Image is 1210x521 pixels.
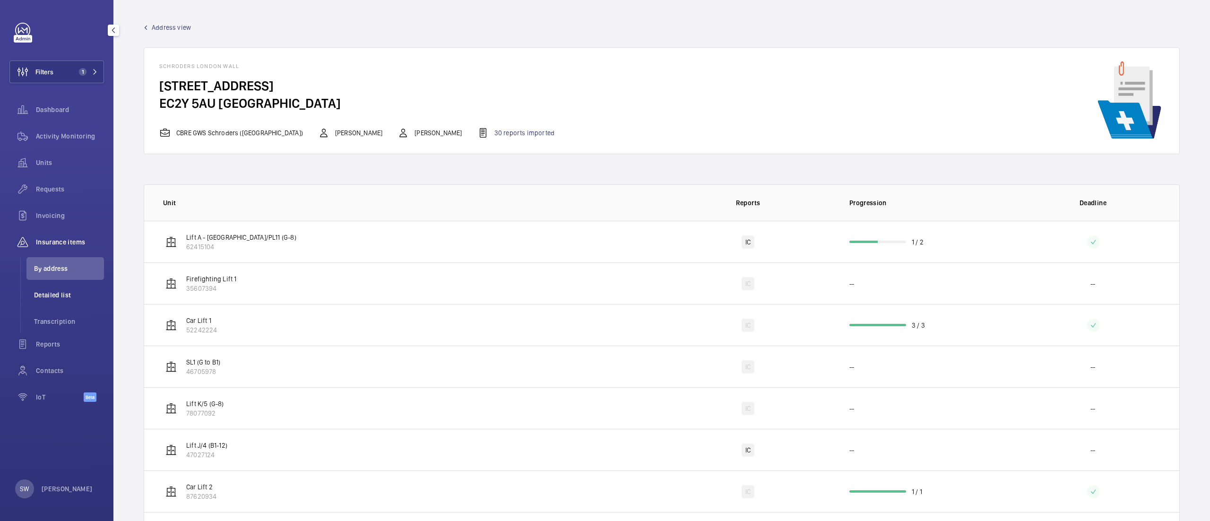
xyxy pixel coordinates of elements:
[20,484,29,494] p: SW
[186,233,296,242] p: Lift A - [GEOGRAPHIC_DATA]/PL11 (G-8)
[849,198,1007,208] p: Progression
[1090,445,1095,455] p: --
[84,392,96,402] span: Beta
[165,486,177,497] img: elevator.svg
[186,242,296,252] p: 62415104
[186,441,227,450] p: Lift J/4 (B1-12)
[742,402,754,415] div: IC
[742,277,754,290] div: IC
[742,360,754,373] div: IC
[165,361,177,373] img: elevator.svg
[165,320,177,331] img: elevator.svg
[1090,279,1095,288] p: --
[165,236,177,248] img: elevator.svg
[163,198,662,208] p: Unit
[912,237,924,247] p: 1 / 2
[165,278,177,289] img: elevator.svg
[186,284,236,293] p: 35607394
[912,487,922,496] p: 1 / 1
[159,77,570,112] h4: [STREET_ADDRESS] EC2Y 5AU [GEOGRAPHIC_DATA]
[165,403,177,414] img: elevator.svg
[36,392,84,402] span: IoT
[1090,362,1095,372] p: --
[36,184,104,194] span: Requests
[186,399,224,408] p: Lift K/5 (G-8)
[186,325,217,335] p: 52242224
[34,290,104,300] span: Detailed list
[36,339,104,349] span: Reports
[849,404,854,413] p: --
[742,319,754,332] div: IC
[742,485,754,498] div: IC
[318,127,382,139] div: [PERSON_NAME]
[34,317,104,326] span: Transcription
[34,264,104,273] span: By address
[36,158,104,167] span: Units
[742,235,754,249] div: IC
[159,63,570,77] h4: Schroders London Wall
[36,237,104,247] span: Insurance items
[186,450,227,460] p: 47027124
[186,316,217,325] p: Car Lift 1
[186,492,216,501] p: 87620934
[159,127,303,139] div: CBRE GWS Schroders ([GEOGRAPHIC_DATA])
[186,408,224,418] p: 78077092
[742,443,754,457] div: IC
[849,445,854,455] p: --
[165,444,177,456] img: elevator.svg
[398,127,462,139] div: [PERSON_NAME]
[912,321,925,330] p: 3 / 3
[36,366,104,375] span: Contacts
[668,198,828,208] p: Reports
[186,367,220,376] p: 46705978
[477,127,554,139] div: 30 reports imported
[186,274,236,284] p: Firefighting Lift 1
[36,211,104,220] span: Invoicing
[36,131,104,141] span: Activity Monitoring
[42,484,93,494] p: [PERSON_NAME]
[152,23,191,32] span: Address view
[1090,404,1095,413] p: --
[35,67,53,77] span: Filters
[9,61,104,83] button: Filters1
[849,279,854,288] p: --
[1013,198,1173,208] p: Deadline
[849,362,854,372] p: --
[79,68,86,76] span: 1
[186,357,220,367] p: SL1 (G to B1)
[36,105,104,114] span: Dashboard
[186,482,216,492] p: Car Lift 2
